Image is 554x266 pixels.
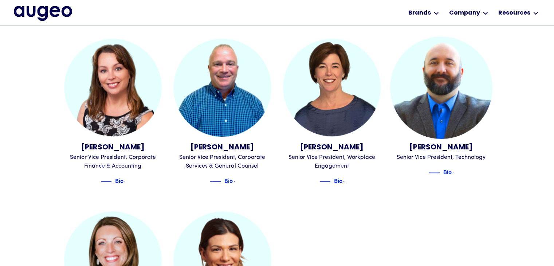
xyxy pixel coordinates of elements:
div: Senior Vice President, Workplace Engagement [283,153,381,171]
img: Blue decorative line [429,168,440,177]
div: Brands [408,9,431,17]
img: Blue text arrow [124,177,135,186]
img: Patty Saari [283,39,381,137]
img: Blue decorative line [319,177,330,186]
div: Bio [115,176,123,185]
img: Blue text arrow [452,168,463,177]
div: [PERSON_NAME] [283,142,381,153]
a: Patty Saari[PERSON_NAME]Senior Vice President, Workplace EngagementBlue decorative lineBioBlue te... [283,39,381,185]
img: Blue decorative line [210,177,221,186]
img: Nathaniel Engelsen [390,36,492,138]
a: home [14,6,72,20]
div: Senior Vice President, Technology [392,153,490,162]
img: Blue text arrow [233,177,244,186]
img: Jennifer Vanselow [64,39,162,137]
div: Senior Vice President, Corporate Finance & Accounting [64,153,162,171]
a: Jennifer Vanselow[PERSON_NAME]Senior Vice President, Corporate Finance & AccountingBlue decorativ... [64,39,162,185]
div: [PERSON_NAME] [173,142,271,153]
div: [PERSON_NAME] [64,142,162,153]
div: Bio [443,167,452,176]
div: Bio [224,176,233,185]
img: Danny Kristal [173,39,271,137]
div: Senior Vice President, Corporate Services & General Counsel [173,153,271,171]
img: Blue text arrow [343,177,354,186]
div: [PERSON_NAME] [392,142,490,153]
div: Bio [334,176,342,185]
div: Company [449,9,480,17]
a: Nathaniel Engelsen[PERSON_NAME]Senior Vice President, TechnologyBlue decorative lineBioBlue text ... [392,39,490,177]
img: Augeo's full logo in midnight blue. [14,6,72,20]
div: Resources [498,9,530,17]
a: Danny Kristal[PERSON_NAME]Senior Vice President, Corporate Services & General CounselBlue decorat... [173,39,271,185]
img: Blue decorative line [101,177,111,186]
